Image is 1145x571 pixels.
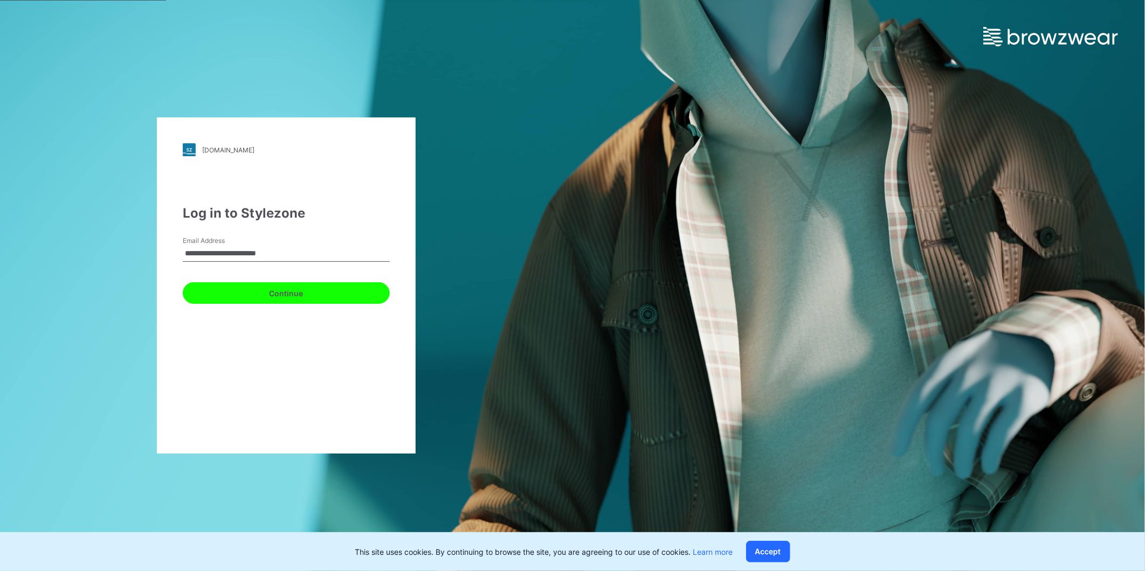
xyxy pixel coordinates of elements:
[183,143,196,156] img: stylezone-logo.562084cfcfab977791bfbf7441f1a819.svg
[183,204,390,223] div: Log in to Stylezone
[183,282,390,304] button: Continue
[355,546,733,558] p: This site uses cookies. By continuing to browse the site, you are agreeing to our use of cookies.
[183,236,258,246] label: Email Address
[746,541,790,562] button: Accept
[693,547,733,556] a: Learn more
[983,27,1118,46] img: browzwear-logo.e42bd6dac1945053ebaf764b6aa21510.svg
[183,143,390,156] a: [DOMAIN_NAME]
[202,146,254,154] div: [DOMAIN_NAME]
